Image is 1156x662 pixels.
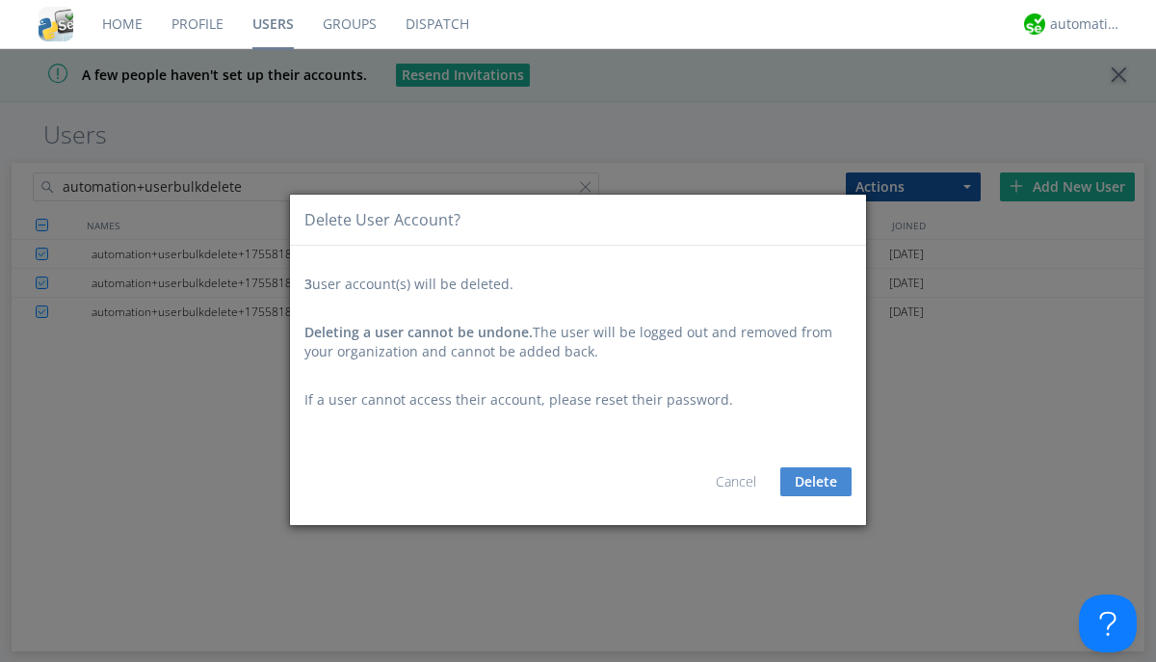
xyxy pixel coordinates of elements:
a: Cancel [716,472,756,490]
div: The user will be logged out and removed from your organization and cannot be added back. [304,323,852,361]
img: d2d01cd9b4174d08988066c6d424eccd [1024,13,1045,35]
img: cddb5a64eb264b2086981ab96f4c1ba7 [39,7,73,41]
span: If a user cannot access their account, please reset their password. [304,390,733,409]
span: Deleting a user cannot be undone. [304,323,533,341]
span: 3 [304,275,312,293]
div: Delete User Account? [304,209,460,231]
button: Delete [780,467,852,496]
span: user account(s) will be deleted. [304,275,513,293]
div: automation+atlas [1050,14,1122,34]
